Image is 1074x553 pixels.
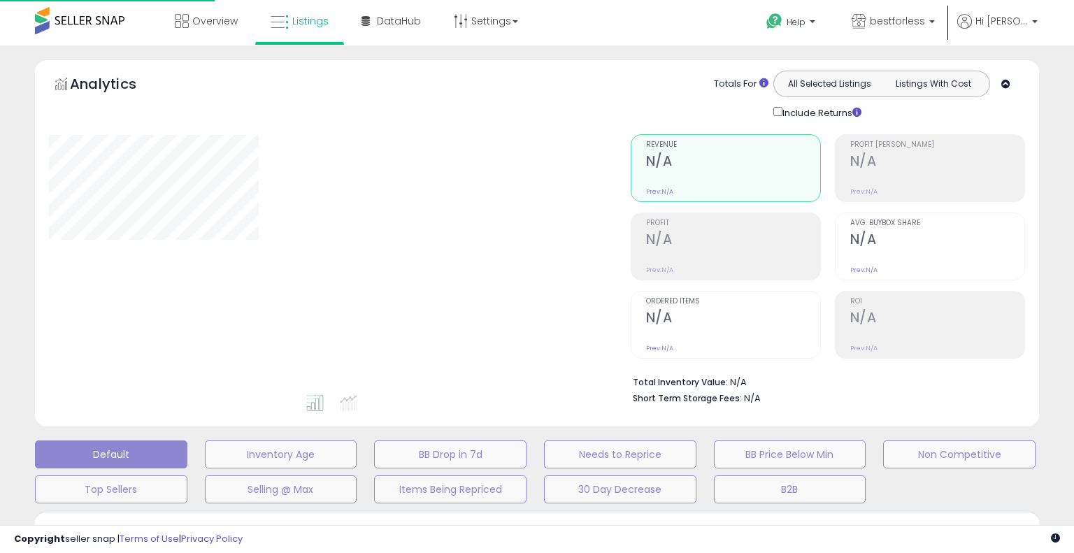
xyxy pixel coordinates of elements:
[763,104,878,120] div: Include Returns
[544,475,696,503] button: 30 Day Decrease
[850,153,1024,172] h2: N/A
[646,220,820,227] span: Profit
[292,14,329,28] span: Listings
[778,75,882,93] button: All Selected Listings
[766,13,783,30] i: Get Help
[755,2,829,45] a: Help
[744,392,761,405] span: N/A
[957,14,1038,45] a: Hi [PERSON_NAME]
[205,440,357,468] button: Inventory Age
[14,533,243,546] div: seller snap | |
[787,16,805,28] span: Help
[850,310,1024,329] h2: N/A
[646,231,820,250] h2: N/A
[192,14,238,28] span: Overview
[850,344,878,352] small: Prev: N/A
[881,75,985,93] button: Listings With Cost
[374,440,527,468] button: BB Drop in 7d
[850,231,1024,250] h2: N/A
[975,14,1028,28] span: Hi [PERSON_NAME]
[870,14,925,28] span: bestforless
[377,14,421,28] span: DataHub
[646,310,820,329] h2: N/A
[646,298,820,306] span: Ordered Items
[646,153,820,172] h2: N/A
[544,440,696,468] button: Needs to Reprice
[633,373,1015,389] li: N/A
[633,392,742,404] b: Short Term Storage Fees:
[374,475,527,503] button: Items Being Repriced
[850,298,1024,306] span: ROI
[633,376,728,388] b: Total Inventory Value:
[205,475,357,503] button: Selling @ Max
[70,74,164,97] h5: Analytics
[646,266,673,274] small: Prev: N/A
[850,141,1024,149] span: Profit [PERSON_NAME]
[35,440,187,468] button: Default
[646,344,673,352] small: Prev: N/A
[714,440,866,468] button: BB Price Below Min
[714,78,768,91] div: Totals For
[850,187,878,196] small: Prev: N/A
[714,475,866,503] button: B2B
[850,220,1024,227] span: Avg. Buybox Share
[14,532,65,545] strong: Copyright
[883,440,1036,468] button: Non Competitive
[35,475,187,503] button: Top Sellers
[646,141,820,149] span: Revenue
[850,266,878,274] small: Prev: N/A
[646,187,673,196] small: Prev: N/A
